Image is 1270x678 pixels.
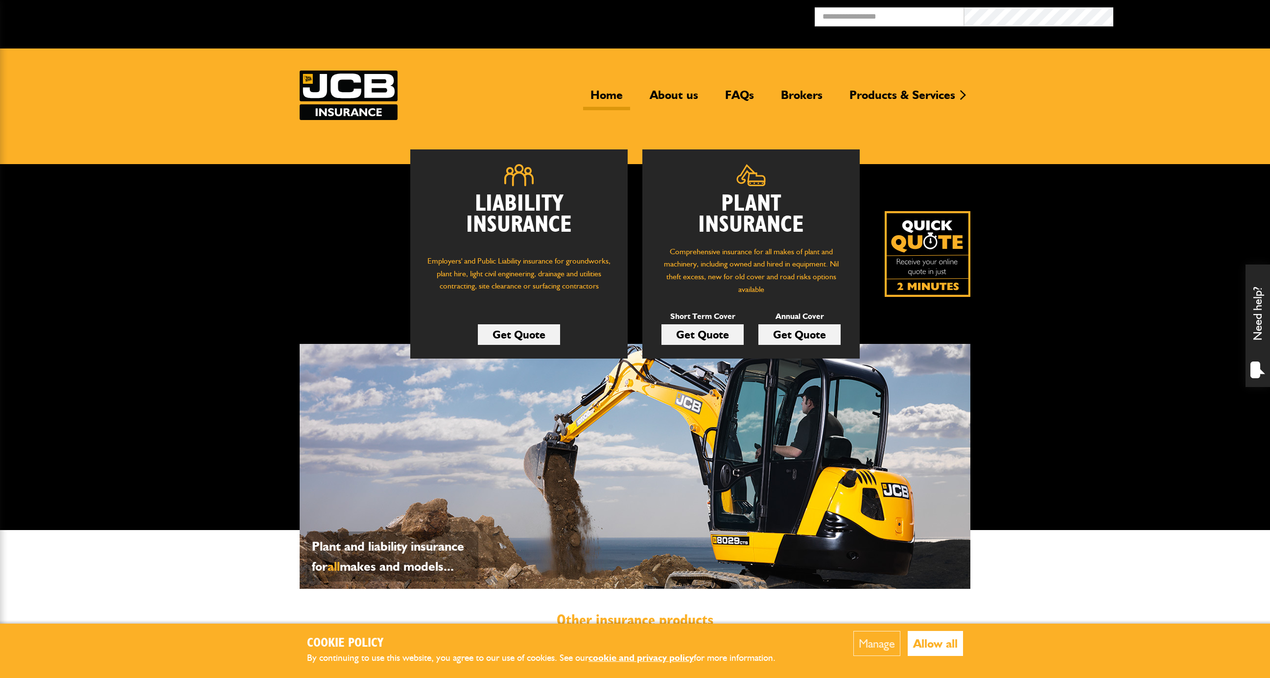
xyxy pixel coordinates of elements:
h2: Other insurance products [307,611,963,630]
a: Get your insurance quote isn just 2-minutes [885,211,970,297]
a: JCB Insurance Services [300,71,398,120]
p: Plant and liability insurance for makes and models... [312,536,473,577]
p: Employers' and Public Liability insurance for groundworks, plant hire, light civil engineering, d... [425,255,613,302]
h2: Liability Insurance [425,194,613,245]
p: Short Term Cover [661,310,744,323]
p: Annual Cover [758,310,841,323]
a: Home [583,88,630,110]
h2: Cookie Policy [307,636,792,651]
img: JCB Insurance Services logo [300,71,398,120]
a: FAQs [718,88,761,110]
a: cookie and privacy policy [588,652,694,663]
p: By continuing to use this website, you agree to our use of cookies. See our for more information. [307,651,792,666]
a: About us [642,88,706,110]
h2: Plant Insurance [657,194,845,236]
p: Comprehensive insurance for all makes of plant and machinery, including owned and hired in equipm... [657,245,845,295]
a: Get Quote [478,324,560,345]
img: Quick Quote [885,211,970,297]
a: Brokers [774,88,830,110]
a: Get Quote [758,324,841,345]
a: Get Quote [661,324,744,345]
button: Broker Login [1113,7,1263,23]
a: Products & Services [842,88,963,110]
div: Need help? [1246,265,1270,387]
button: Allow all [908,631,963,656]
button: Manage [853,631,900,656]
span: all [328,558,340,574]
